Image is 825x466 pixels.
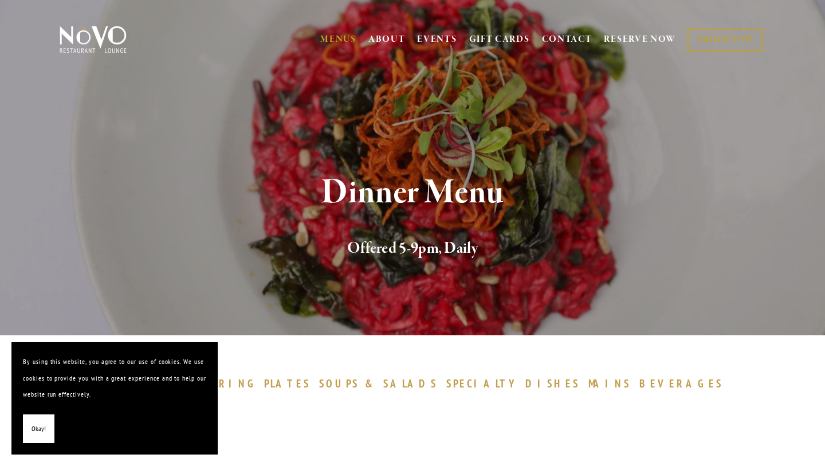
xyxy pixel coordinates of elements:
[32,421,46,437] span: Okay!
[588,377,631,390] span: MAINS
[320,34,356,45] a: MENUS
[368,34,406,45] a: ABOUT
[469,29,530,50] a: GIFT CARDS
[78,237,747,261] h2: Offered 5-9pm, Daily
[383,377,438,390] span: SALADS
[23,414,54,444] button: Okay!
[446,377,520,390] span: SPECIALTY
[189,377,259,390] span: SHARING
[78,174,747,212] h1: Dinner Menu
[189,377,316,390] a: SHARINGPLATES
[639,377,729,390] a: BEVERAGES
[23,354,206,403] p: By using this website, you agree to our use of cookies. We use cookies to provide you with a grea...
[604,29,676,50] a: RESERVE NOW
[11,342,218,455] section: Cookie banner
[319,377,443,390] a: SOUPS&SALADS
[542,29,592,50] a: CONTACT
[319,377,359,390] span: SOUPS
[525,377,580,390] span: DISHES
[417,34,457,45] a: EVENTS
[588,377,637,390] a: MAINS
[264,377,311,390] span: PLATES
[57,25,129,54] img: Novo Restaurant &amp; Lounge
[687,28,763,52] a: ORDER NOW
[365,377,378,390] span: &
[446,377,585,390] a: SPECIALTYDISHES
[639,377,723,390] span: BEVERAGES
